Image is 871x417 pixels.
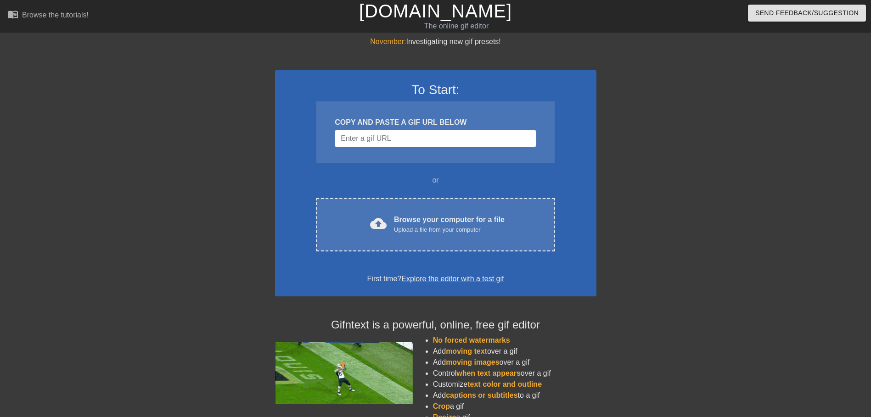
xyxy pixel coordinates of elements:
li: Control over a gif [433,368,596,379]
span: moving images [446,358,499,366]
li: Add over a gif [433,357,596,368]
span: November: [370,38,406,45]
div: Browse your computer for a file [394,214,505,234]
li: a gif [433,401,596,412]
span: moving text [446,347,487,355]
a: [DOMAIN_NAME] [359,1,512,21]
span: when text appears [456,369,521,377]
span: captions or subtitles [446,391,517,399]
span: cloud_upload [370,215,387,232]
div: COPY AND PASTE A GIF URL BELOW [335,117,536,128]
li: Add to a gif [433,390,596,401]
img: football_small.gif [275,342,413,404]
span: menu_book [7,9,18,20]
li: Customize [433,379,596,390]
a: Explore the editor with a test gif [401,275,504,283]
button: Send Feedback/Suggestion [748,5,866,22]
h4: Gifntext is a powerful, online, free gif editor [275,318,596,332]
input: Username [335,130,536,147]
span: Send Feedback/Suggestion [755,7,859,19]
a: Browse the tutorials! [7,9,89,23]
h3: To Start: [287,82,584,98]
span: No forced watermarks [433,336,510,344]
div: Investigating new gif presets! [275,36,596,47]
div: Browse the tutorials! [22,11,89,19]
span: text color and outline [467,380,542,388]
div: The online gif editor [295,21,618,32]
li: Add over a gif [433,346,596,357]
span: Crop [433,402,450,410]
div: First time? [287,273,584,284]
div: or [299,175,573,186]
div: Upload a file from your computer [394,225,505,234]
